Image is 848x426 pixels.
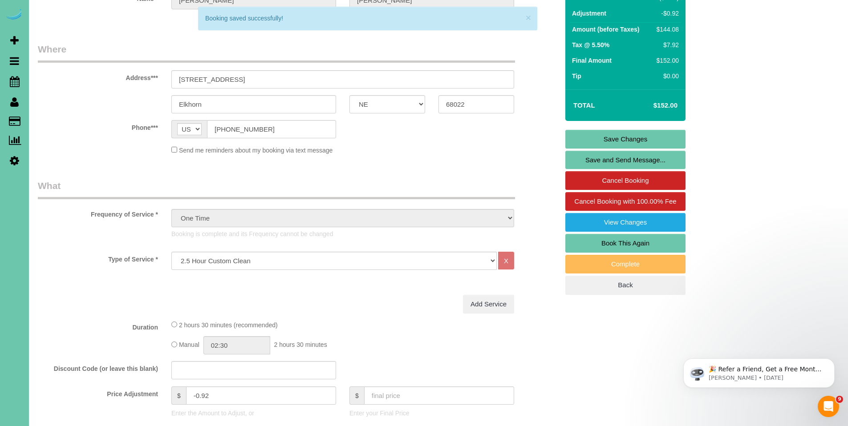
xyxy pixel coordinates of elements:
a: Cancel Booking with 100.00% Fee [565,192,686,211]
a: Back [565,276,686,294]
a: Save and Send Message... [565,151,686,169]
label: Tip [572,72,581,80]
iframe: Intercom notifications message [670,340,848,402]
p: Booking is complete and its Frequency cannot be changed [171,229,514,238]
div: -$0.92 [653,9,679,18]
legend: What [38,179,515,199]
span: $ [171,386,186,405]
span: Manual [179,342,199,349]
label: Final Amount [572,56,612,65]
label: Discount Code (or leave this blank) [31,361,165,373]
label: Adjustment [572,9,606,18]
span: $ [349,386,364,405]
span: Send me reminders about my booking via text message [179,147,333,154]
span: 2 hours 30 minutes [274,342,327,349]
button: × [526,13,531,22]
legend: Where [38,43,515,63]
p: Enter the Amount to Adjust, or [171,409,336,418]
label: Frequency of Service * [31,207,165,219]
label: Duration [31,320,165,332]
p: Enter your Final Price [349,409,514,418]
iframe: Intercom live chat [818,396,839,417]
strong: Total [573,101,595,109]
a: Book This Again [565,234,686,253]
h4: $152.00 [627,102,678,109]
input: final price [364,386,514,405]
div: $0.00 [653,72,679,80]
a: Add Service [463,295,514,313]
label: Tax @ 5.50% [572,40,609,49]
label: Price Adjustment [31,386,165,398]
span: Cancel Booking with 100.00% Fee [574,197,676,205]
div: $152.00 [653,56,679,65]
a: Cancel Booking [565,171,686,190]
label: Amount (before Taxes) [572,25,639,34]
div: $144.08 [653,25,679,34]
label: Type of Service * [31,252,165,264]
a: Save Changes [565,130,686,149]
span: 9 [836,396,843,403]
div: $7.92 [653,40,679,49]
div: Booking saved successfully! [205,14,530,23]
img: Automaid Logo [5,9,23,21]
a: View Changes [565,213,686,232]
span: 2 hours 30 minutes (recommended) [179,322,278,329]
